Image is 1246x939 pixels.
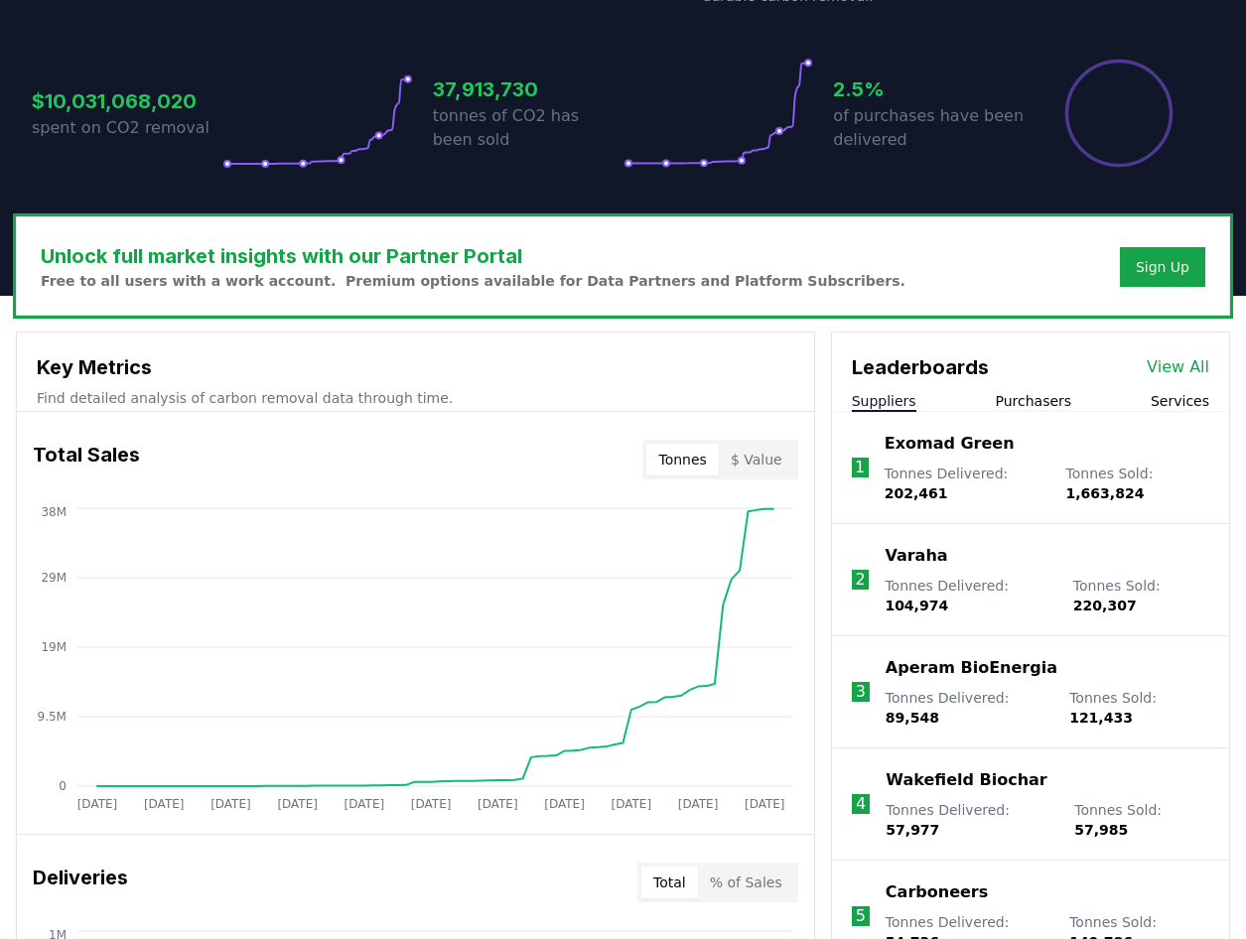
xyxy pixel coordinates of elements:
div: Percentage of sales delivered [1063,58,1175,169]
h3: Deliveries [33,863,128,902]
tspan: [DATE] [411,797,452,811]
a: Aperam BioEnergia [886,656,1057,680]
span: 57,977 [886,822,939,838]
tspan: 19M [41,640,67,654]
tspan: [DATE] [210,797,251,811]
p: 4 [856,792,866,816]
a: Carboneers [886,880,988,904]
tspan: 29M [41,571,67,585]
p: tonnes of CO2 has been sold [433,104,623,152]
span: 104,974 [885,598,948,613]
button: Tonnes [646,444,718,475]
p: Tonnes Sold : [1069,688,1209,728]
h3: 2.5% [833,74,1024,104]
tspan: [DATE] [678,797,719,811]
button: Sign Up [1120,247,1205,287]
tspan: 38M [41,505,67,519]
h3: Unlock full market insights with our Partner Portal [41,241,905,271]
p: Tonnes Sold : [1066,464,1209,503]
h3: $10,031,068,020 [32,86,222,116]
p: spent on CO2 removal [32,116,222,140]
p: Tonnes Sold : [1073,576,1209,615]
span: 220,307 [1073,598,1137,613]
button: Suppliers [852,391,916,411]
h3: 37,913,730 [433,74,623,104]
tspan: [DATE] [77,797,118,811]
tspan: [DATE] [612,797,652,811]
a: View All [1147,355,1209,379]
p: Find detailed analysis of carbon removal data through time. [37,388,794,408]
tspan: [DATE] [478,797,518,811]
a: Sign Up [1136,257,1189,277]
p: of purchases have been delivered [833,104,1024,152]
span: 57,985 [1074,822,1128,838]
span: 1,663,824 [1066,485,1145,501]
tspan: [DATE] [544,797,585,811]
button: % of Sales [698,867,794,898]
a: Wakefield Biochar [886,768,1046,792]
tspan: 9.5M [38,710,67,724]
span: 89,548 [886,710,939,726]
button: $ Value [719,444,794,475]
p: Tonnes Delivered : [886,800,1054,840]
button: Purchasers [996,391,1072,411]
tspan: 0 [59,779,67,793]
p: Tonnes Sold : [1074,800,1209,840]
p: Tonnes Delivered : [885,464,1046,503]
p: Tonnes Delivered : [885,576,1052,615]
span: 202,461 [885,485,948,501]
p: 2 [855,568,865,592]
a: Varaha [885,544,947,568]
tspan: [DATE] [277,797,318,811]
h3: Key Metrics [37,352,794,382]
p: 1 [855,456,865,479]
p: 5 [856,904,866,928]
button: Services [1151,391,1209,411]
a: Exomad Green [885,432,1015,456]
tspan: [DATE] [144,797,185,811]
h3: Leaderboards [852,352,989,382]
p: 3 [856,680,866,704]
p: Free to all users with a work account. Premium options available for Data Partners and Platform S... [41,271,905,291]
tspan: [DATE] [745,797,785,811]
span: 121,433 [1069,710,1133,726]
tspan: [DATE] [345,797,385,811]
h3: Total Sales [33,440,140,479]
button: Total [641,867,698,898]
p: Tonnes Delivered : [886,688,1049,728]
